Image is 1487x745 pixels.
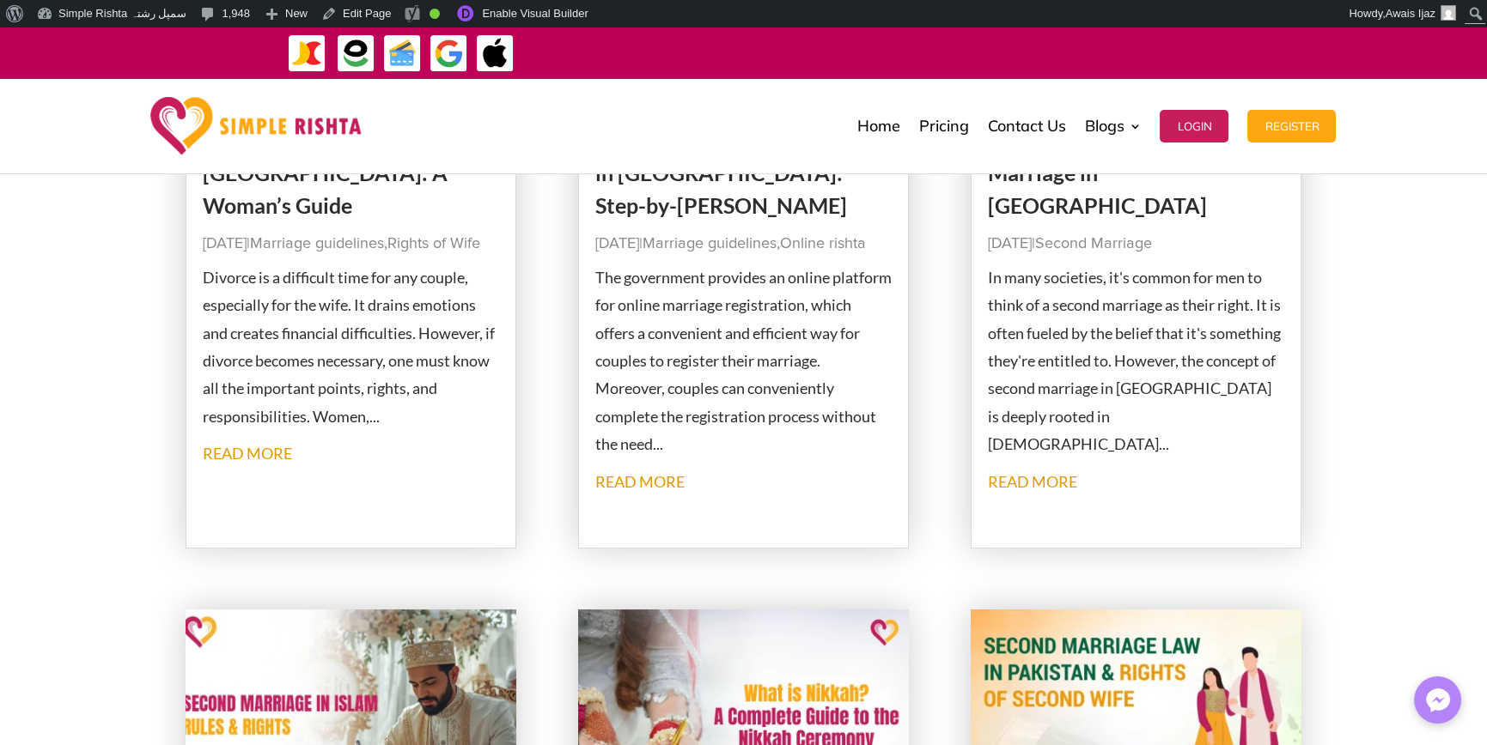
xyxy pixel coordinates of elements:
[643,236,777,251] a: Marriage guidelines
[988,472,1077,491] a: read more
[1247,83,1336,169] a: Register
[46,100,60,113] img: tab_domain_overview_orange.svg
[476,34,515,73] img: ApplePay-icon
[856,83,899,169] a: Home
[203,263,500,430] p: Divorce is a difficult time for any couple, especially for the wife. It drains emotions and creat...
[203,230,500,257] p: | ,
[987,83,1065,169] a: Contact Us
[190,101,289,112] div: Keywords by Traffic
[988,236,1032,251] span: [DATE]
[288,34,326,73] img: JazzCash-icon
[203,236,247,251] span: [DATE]
[27,27,41,41] img: logo_orange.svg
[1035,236,1152,251] a: Second Marriage
[45,45,189,58] div: Domain: [DOMAIN_NAME]
[595,230,893,257] p: | ,
[1247,110,1336,142] button: Register
[595,236,639,251] span: [DATE]
[1160,110,1228,142] button: Login
[1160,83,1228,169] a: Login
[65,101,154,112] div: Domain Overview
[430,34,468,73] img: GooglePay-icon
[988,263,1285,458] p: In many societies, it's common for men to think of a second marriage as their right. It is often ...
[383,34,422,73] img: Credit Cards
[595,472,685,491] a: read more
[1421,683,1455,718] img: Messenger
[1084,83,1141,169] a: Blogs
[48,27,84,41] div: v 4.0.25
[203,444,292,463] a: read more
[595,128,875,218] a: Online Marriage Registration in [GEOGRAPHIC_DATA]: Step-by-[PERSON_NAME]
[595,263,893,458] p: The government provides an online platform for online marriage registration, which offers a conve...
[918,83,968,169] a: Pricing
[780,236,866,251] a: Online rishta
[430,9,440,19] div: Good
[203,128,497,218] a: Rights of Wife After Divorce in [GEOGRAPHIC_DATA]: A Woman’s Guide
[988,128,1283,218] a: Legal Requirements for Second Marriage in [GEOGRAPHIC_DATA]
[1386,7,1435,20] span: Awais Ijaz
[387,236,480,251] a: Rights of Wife
[250,236,384,251] a: Marriage guidelines
[988,230,1285,257] p: |
[171,100,185,113] img: tab_keywords_by_traffic_grey.svg
[27,45,41,58] img: website_grey.svg
[337,34,375,73] img: EasyPaisa-icon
